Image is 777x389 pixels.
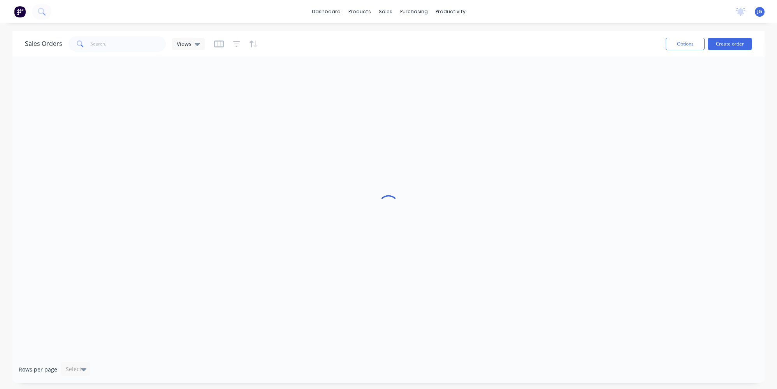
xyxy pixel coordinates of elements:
[375,6,396,18] div: sales
[90,36,166,52] input: Search...
[757,8,762,15] span: JG
[177,40,192,48] span: Views
[432,6,469,18] div: productivity
[345,6,375,18] div: products
[25,40,62,47] h1: Sales Orders
[66,365,86,373] div: Select...
[308,6,345,18] a: dashboard
[14,6,26,18] img: Factory
[396,6,432,18] div: purchasing
[708,38,752,50] button: Create order
[666,38,705,50] button: Options
[19,366,57,373] span: Rows per page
